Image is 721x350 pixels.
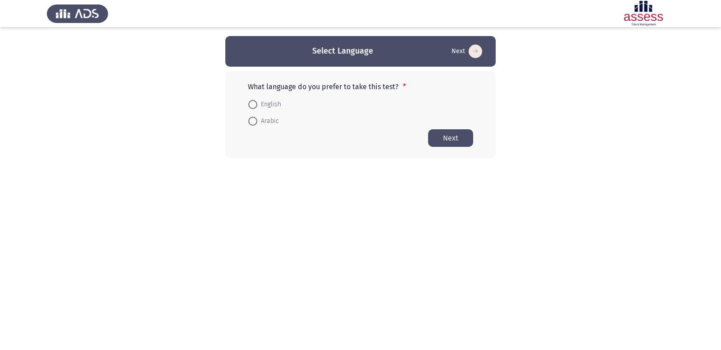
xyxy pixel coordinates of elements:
[47,1,108,26] img: Assess Talent Management logo
[257,99,281,110] span: English
[449,44,485,59] button: Start assessment
[312,45,373,57] h3: Select Language
[248,82,473,91] p: What language do you prefer to take this test?
[257,116,279,127] span: Arabic
[428,129,473,147] button: Start assessment
[613,1,674,26] img: Assessment logo of ASSESS Employability - EBI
